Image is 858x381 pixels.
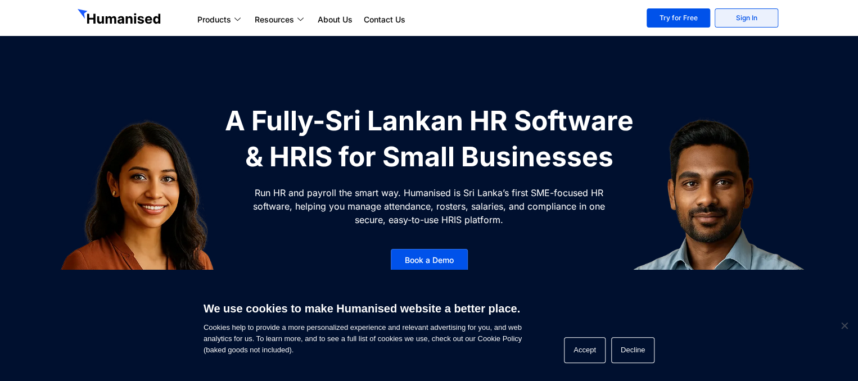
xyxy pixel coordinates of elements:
[715,8,778,28] a: Sign In
[252,186,606,226] p: Run HR and payroll the smart way. Humanised is Sri Lanka’s first SME-focused HR software, helping...
[78,9,163,27] img: GetHumanised Logo
[204,301,522,316] h6: We use cookies to make Humanised website a better place.
[391,249,468,271] a: Book a Demo
[218,103,640,175] h1: A Fully-Sri Lankan HR Software & HRIS for Small Businesses
[312,13,358,26] a: About Us
[838,320,850,331] span: Decline
[249,13,312,26] a: Resources
[358,13,411,26] a: Contact Us
[611,337,654,363] button: Decline
[564,337,606,363] button: Accept
[192,13,249,26] a: Products
[405,256,454,264] span: Book a Demo
[647,8,710,28] a: Try for Free
[204,295,522,356] span: Cookies help to provide a more personalized experience and relevant advertising for you, and web ...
